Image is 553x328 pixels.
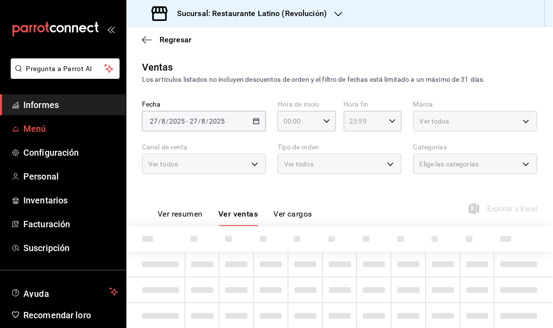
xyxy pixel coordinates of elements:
div: pestañas de navegación [158,209,312,226]
input: -- [201,117,206,125]
font: Ver resumen [158,210,203,219]
font: Inventarios [23,195,68,205]
font: Los artículos listados no incluyen descuentos de orden y el filtro de fechas está limitado a un m... [142,75,485,83]
input: -- [189,117,198,125]
font: Informes [23,100,59,110]
font: / [198,117,201,125]
font: Ver todos [148,160,178,168]
button: Pregunta a Parrot AI [11,58,120,79]
font: Hora fin [344,101,369,109]
input: -- [149,117,158,125]
font: Ayuda [23,289,50,299]
input: ---- [169,117,185,125]
font: Ver todos [420,117,449,125]
font: Marca [413,101,433,109]
font: Ventas [142,61,173,73]
font: Sucursal: Restaurante Latino (Revolución) [177,9,327,18]
font: Ver ventas [218,210,258,219]
button: abrir_cajón_menú [107,25,115,33]
font: Canal de venta [142,144,188,151]
font: Pregunta a Parrot AI [26,65,92,73]
font: Menú [23,124,46,134]
font: Recomendar loro [23,310,91,320]
font: Tipo de orden [278,144,320,151]
font: / [158,117,161,125]
font: Suscripción [23,243,70,253]
font: Ver cargos [274,210,313,219]
font: - [186,117,188,125]
font: Fecha [142,101,161,109]
font: Facturación [23,219,70,229]
input: -- [161,117,166,125]
input: ---- [209,117,226,125]
font: Categorías [413,144,447,151]
font: Elige las categorías [420,160,479,168]
font: Configuración [23,147,79,158]
font: / [206,117,209,125]
font: Hora de inicio [278,101,320,109]
font: Ver todos [284,160,314,168]
a: Pregunta a Parrot AI [7,71,120,81]
font: Personal [23,171,59,182]
font: Regresar [160,35,192,44]
font: / [166,117,169,125]
button: Regresar [142,35,192,44]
